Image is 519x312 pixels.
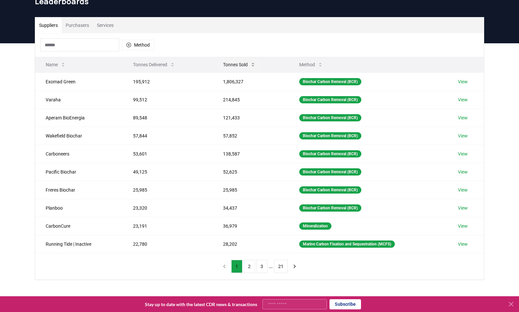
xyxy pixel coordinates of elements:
div: Biochar Carbon Removal (BCR) [299,78,361,85]
button: Services [93,17,118,33]
div: Biochar Carbon Removal (BCR) [299,204,361,212]
td: Aperam BioEnergia [35,109,123,127]
li: ... [269,262,273,270]
td: 23,320 [123,199,212,217]
td: 57,852 [213,127,289,145]
a: View [458,151,468,157]
button: 3 [256,260,267,273]
td: 57,844 [123,127,212,145]
td: CarbonCure [35,217,123,235]
button: Method [122,40,154,50]
td: 195,912 [123,73,212,91]
td: 99,512 [123,91,212,109]
td: Freres Biochar [35,181,123,199]
button: 2 [244,260,255,273]
td: Pacific Biochar [35,163,123,181]
td: 28,202 [213,235,289,253]
td: 49,125 [123,163,212,181]
div: Biochar Carbon Removal (BCR) [299,186,361,194]
td: 1,806,327 [213,73,289,91]
div: Marine Carbon Fixation and Sequestration (MCFS) [299,240,395,248]
td: Carboneers [35,145,123,163]
a: View [458,223,468,229]
td: 121,433 [213,109,289,127]
td: 22,780 [123,235,212,253]
div: Biochar Carbon Removal (BCR) [299,96,361,103]
td: 23,191 [123,217,212,235]
td: 53,601 [123,145,212,163]
a: View [458,133,468,139]
button: Method [294,58,328,71]
button: Suppliers [35,17,62,33]
div: Mineralization [299,222,331,230]
td: 52,625 [213,163,289,181]
td: 25,985 [213,181,289,199]
td: Varaha [35,91,123,109]
div: Biochar Carbon Removal (BCR) [299,150,361,157]
button: 1 [231,260,242,273]
button: Tonnes Sold [218,58,261,71]
td: 214,845 [213,91,289,109]
a: View [458,96,468,103]
td: Exomad Green [35,73,123,91]
button: Tonnes Delivered [128,58,180,71]
div: Biochar Carbon Removal (BCR) [299,114,361,121]
td: 25,985 [123,181,212,199]
a: View [458,78,468,85]
button: next page [289,260,300,273]
a: View [458,114,468,121]
button: Purchasers [62,17,93,33]
td: 89,548 [123,109,212,127]
div: Biochar Carbon Removal (BCR) [299,132,361,139]
a: View [458,187,468,193]
a: View [458,241,468,247]
a: View [458,205,468,211]
button: 21 [274,260,288,273]
td: Wakefield Biochar [35,127,123,145]
button: Name [40,58,71,71]
td: Running Tide | Inactive [35,235,123,253]
td: Planboo [35,199,123,217]
a: View [458,169,468,175]
td: 34,437 [213,199,289,217]
div: Biochar Carbon Removal (BCR) [299,168,361,176]
td: 36,979 [213,217,289,235]
td: 138,587 [213,145,289,163]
